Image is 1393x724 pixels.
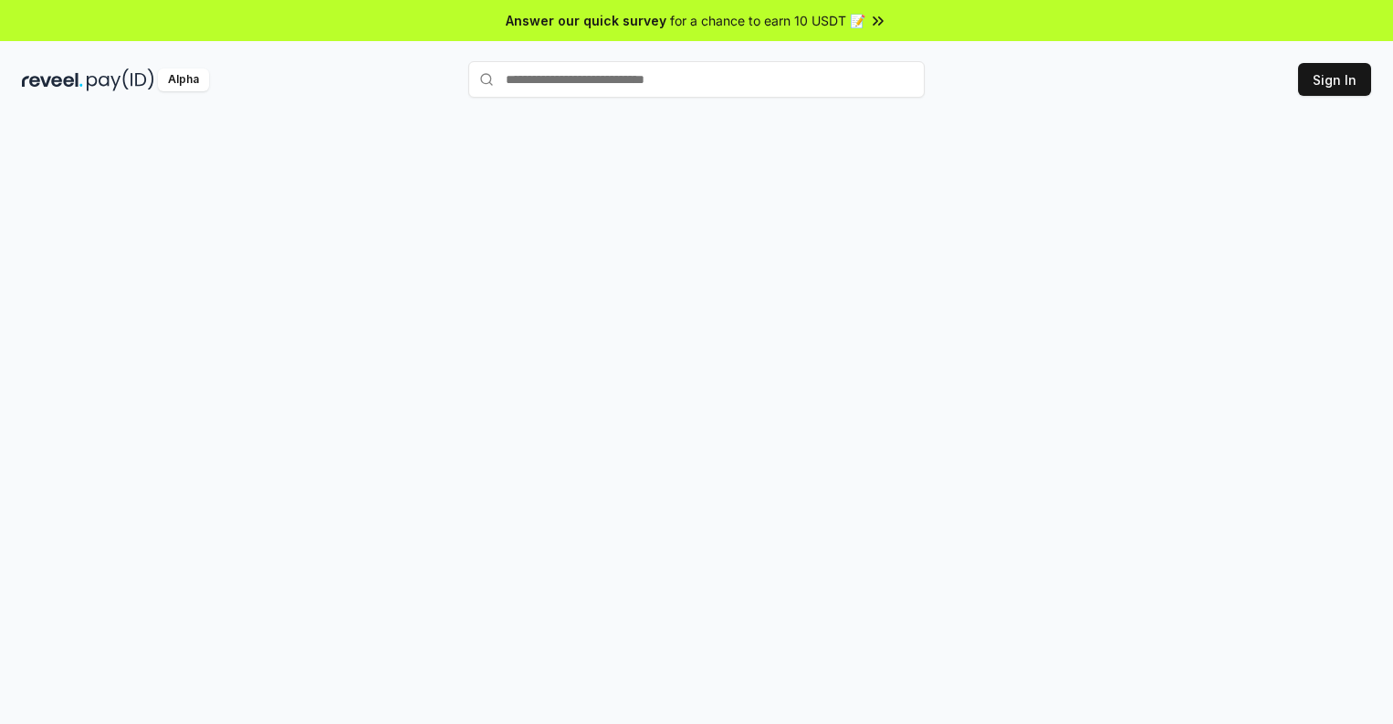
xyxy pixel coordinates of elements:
[87,68,154,91] img: pay_id
[158,68,209,91] div: Alpha
[506,11,666,30] span: Answer our quick survey
[670,11,865,30] span: for a chance to earn 10 USDT 📝
[22,68,83,91] img: reveel_dark
[1298,63,1371,96] button: Sign In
